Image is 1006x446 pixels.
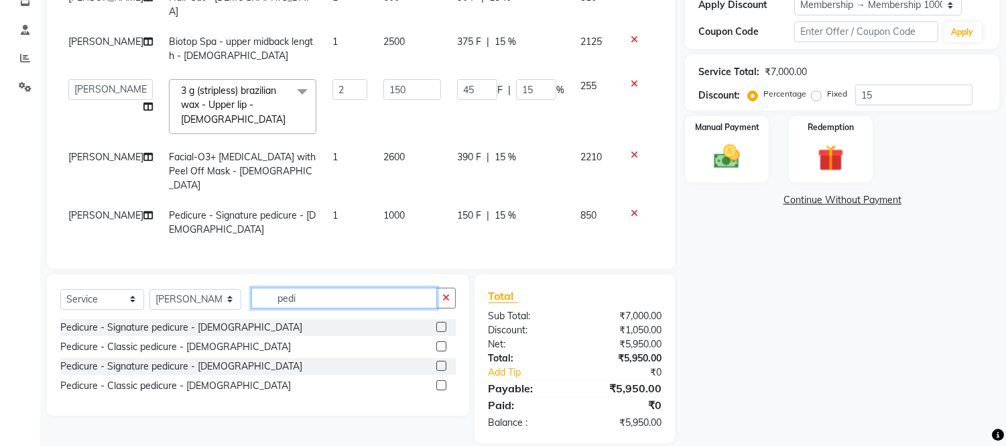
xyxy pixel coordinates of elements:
span: 15 % [495,209,516,223]
button: Apply [944,22,982,42]
span: 1 [332,209,338,221]
span: 1 [332,36,338,48]
div: Pedicure - Signature pedicure - [DEMOGRAPHIC_DATA] [60,321,302,335]
span: 375 F [457,35,481,49]
span: 2500 [383,36,405,48]
span: % [556,83,564,97]
span: [PERSON_NAME] [68,209,143,221]
span: 3 g (stripless) brazilian wax - Upper lip - [DEMOGRAPHIC_DATA] [181,85,286,125]
span: 15 % [495,35,516,49]
label: Percentage [763,88,806,100]
a: x [286,113,292,125]
div: Service Total: [698,65,759,79]
label: Fixed [827,88,847,100]
span: Facial-O3+ [MEDICAL_DATA] with Peel Off Mask - [DEMOGRAPHIC_DATA] [169,151,316,191]
span: | [487,209,489,223]
div: ₹0 [575,397,672,413]
span: | [487,150,489,164]
div: ₹0 [591,366,672,380]
img: _gift.svg [810,142,852,174]
input: Enter Offer / Coupon Code [794,21,938,42]
div: Paid: [478,397,575,413]
span: [PERSON_NAME] [68,36,143,48]
div: Net: [478,337,575,351]
div: Pedicure - Classic pedicure - [DEMOGRAPHIC_DATA] [60,340,291,354]
div: Payable: [478,380,575,396]
span: Pedicure - Signature pedicure - [DEMOGRAPHIC_DATA] [169,209,316,235]
span: Biotop Spa - upper midback length - [DEMOGRAPHIC_DATA] [169,36,313,62]
div: Coupon Code [698,25,794,39]
div: Discount: [478,323,575,337]
span: 850 [580,209,596,221]
span: 1000 [383,209,405,221]
div: Discount: [698,89,740,103]
span: | [487,35,489,49]
div: Total: [478,351,575,366]
span: F [497,83,503,97]
a: Continue Without Payment [688,193,997,207]
input: Search or Scan [251,288,437,309]
span: | [508,83,511,97]
div: ₹5,950.00 [575,337,672,351]
span: 1 [332,151,338,163]
img: _cash.svg [706,142,748,172]
div: ₹7,000.00 [765,65,807,79]
a: Add Tip [478,366,591,380]
span: [PERSON_NAME] [68,151,143,163]
span: 150 F [457,209,481,223]
div: ₹5,950.00 [575,351,672,366]
span: 15 % [495,150,516,164]
div: Balance : [478,416,575,430]
span: 255 [580,80,596,92]
span: 2600 [383,151,405,163]
div: ₹1,050.00 [575,323,672,337]
div: Pedicure - Classic pedicure - [DEMOGRAPHIC_DATA] [60,379,291,393]
span: 390 F [457,150,481,164]
span: Total [488,289,519,303]
div: Sub Total: [478,309,575,323]
div: Pedicure - Signature pedicure - [DEMOGRAPHIC_DATA] [60,359,302,374]
div: ₹7,000.00 [575,309,672,323]
span: 2210 [580,151,602,163]
label: Manual Payment [695,121,759,133]
div: ₹5,950.00 [575,380,672,396]
label: Redemption [808,121,854,133]
span: 2125 [580,36,602,48]
div: ₹5,950.00 [575,416,672,430]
